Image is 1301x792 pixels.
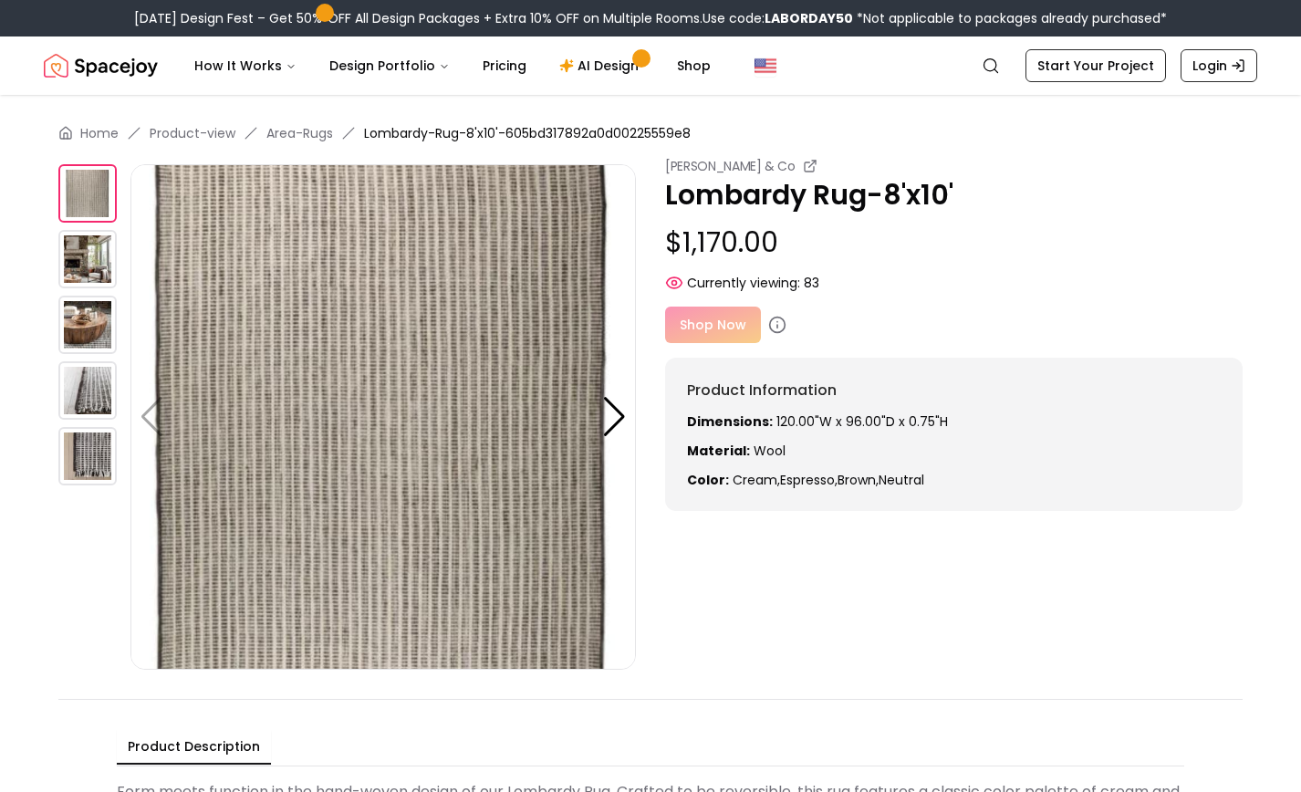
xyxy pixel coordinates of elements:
img: https://storage.googleapis.com/spacejoy-main/assets/605bd317892a0d00225559e8/product_0_jlhmo8kl7okd [130,164,636,670]
span: Use code: [703,9,853,27]
a: Login [1181,49,1257,82]
a: Start Your Project [1025,49,1166,82]
nav: breadcrumb [58,124,1243,142]
img: https://storage.googleapis.com/spacejoy-main/assets/605bd317892a0d00225559e8/product_4_mgj0911cbgo [58,427,117,485]
button: How It Works [180,47,311,84]
button: Design Portfolio [315,47,464,84]
span: 83 [804,274,819,292]
span: cream , [733,471,780,489]
a: Spacejoy [44,47,158,84]
span: Lombardy-Rug-8'x10'-605bd317892a0d00225559e8 [364,124,691,142]
span: *Not applicable to packages already purchased* [853,9,1167,27]
small: [PERSON_NAME] & Co [665,157,796,175]
img: https://storage.googleapis.com/spacejoy-main/assets/605bd317892a0d00225559e8/product_1_ec56o0hg802 [58,230,117,288]
div: [DATE] Design Fest – Get 50% OFF All Design Packages + Extra 10% OFF on Multiple Rooms. [134,9,1167,27]
p: Lombardy Rug-8'x10' [665,179,1243,212]
a: Area-Rugs [266,124,333,142]
strong: Material: [687,442,750,460]
span: neutral [879,471,924,489]
img: https://storage.googleapis.com/spacejoy-main/assets/605bd317892a0d00225559e8/product_2_kmipo90njbe [58,296,117,354]
span: wool [754,442,786,460]
a: Product-view [150,124,235,142]
a: Shop [662,47,725,84]
nav: Global [44,36,1257,95]
span: Currently viewing: [687,274,800,292]
img: https://storage.googleapis.com/spacejoy-main/assets/605bd317892a0d00225559e8/product_0_jlhmo8kl7okd [58,164,117,223]
a: Pricing [468,47,541,84]
img: Spacejoy Logo [44,47,158,84]
span: brown , [838,471,879,489]
strong: Dimensions: [687,412,773,431]
b: LABORDAY50 [765,9,853,27]
p: 120.00"W x 96.00"D x 0.75"H [687,412,1221,431]
span: espresso , [780,471,838,489]
button: Product Description [117,730,271,765]
nav: Main [180,47,725,84]
img: United States [755,55,776,77]
strong: Color: [687,471,729,489]
a: Home [80,124,119,142]
h6: Product Information [687,380,1221,401]
a: AI Design [545,47,659,84]
img: https://storage.googleapis.com/spacejoy-main/assets/605bd317892a0d00225559e8/product_3_b728o2ne73lh [58,361,117,420]
p: $1,170.00 [665,226,1243,259]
